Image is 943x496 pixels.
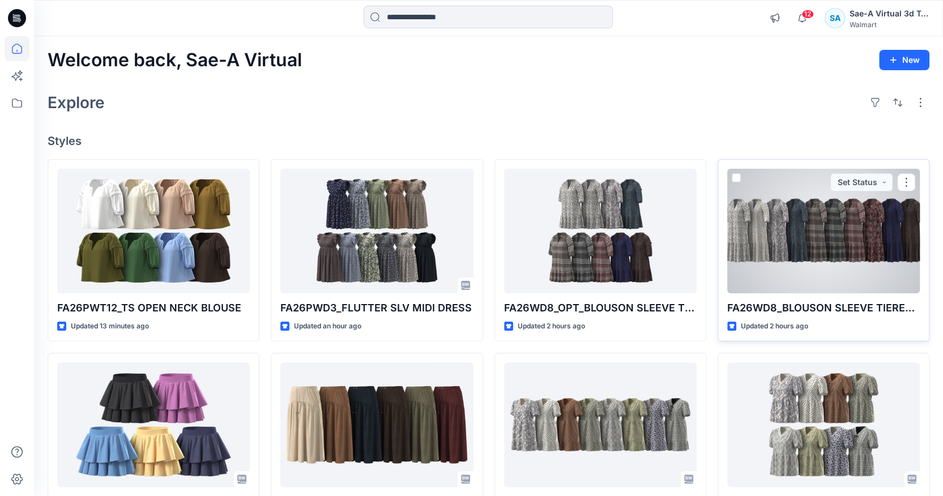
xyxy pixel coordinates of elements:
a: FA26WT33-1_TT V-NECK PUFF SLEEVE TOP [727,362,920,487]
p: Updated an hour ago [294,320,361,332]
p: Updated 2 hours ago [741,320,808,332]
span: 12 [801,10,814,19]
a: FA26WD8_OPT_BLOUSON SLEEVE TIERED MINI DRESS [504,169,697,293]
p: Updated 13 minutes ago [71,320,149,332]
p: Updated 2 hours ago [518,320,585,332]
button: New [879,50,929,70]
a: FA26PWD3_FLUTTER SLV MIDI DRESS [280,169,473,293]
a: FA26WD8_BLOUSON SLEEVE TIERED MIDI DRESS [727,169,920,293]
div: SA [825,8,845,28]
a: AW WARM DOOR SKORT [57,362,250,487]
p: FA26WD8_BLOUSON SLEEVE TIERED MIDI DRESS [727,300,920,316]
a: FA26PWT12_TS OPEN NECK BLOUSE [57,169,250,293]
p: FA26PWD3_FLUTTER SLV MIDI DRESS [280,300,473,316]
p: FA26PWT12_TS OPEN NECK BLOUSE [57,300,250,316]
a: FA26WT33-2_TT V-NECK PUFF SLEEVE DRESS [504,362,697,487]
h2: Explore [48,93,105,112]
p: FA26WD8_OPT_BLOUSON SLEEVE TIERED MINI DRESS [504,300,697,316]
a: FA26B12_OPT2_TIE WAIST MIDI SKIRT [280,362,473,487]
h4: Styles [48,134,929,148]
div: Walmart [850,20,929,29]
div: Sae-A Virtual 3d Team [850,7,929,20]
h2: Welcome back, Sae-A Virtual [48,50,302,71]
